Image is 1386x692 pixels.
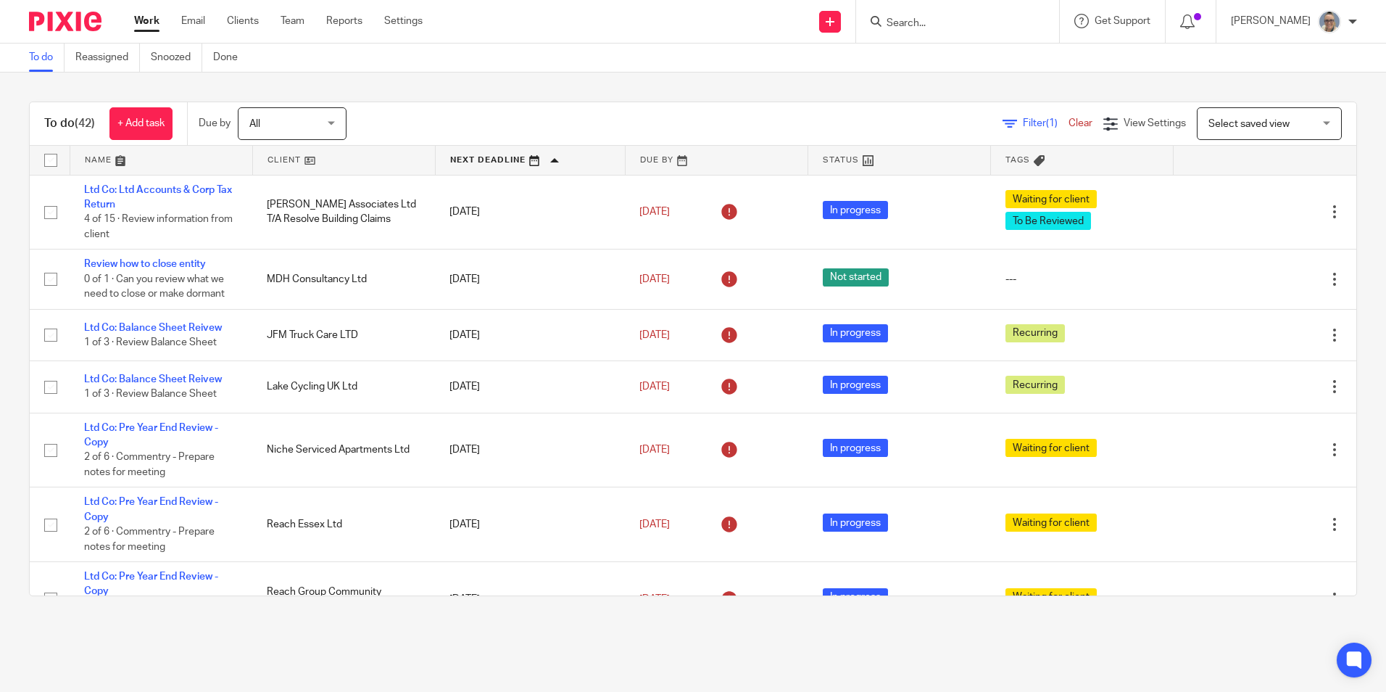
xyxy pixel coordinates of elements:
[151,44,202,72] a: Snoozed
[435,361,625,413] td: [DATE]
[1005,324,1065,342] span: Recurring
[252,250,435,309] td: MDH Consultancy Ltd
[252,562,435,637] td: Reach Group Community Projects CIC
[1005,156,1030,164] span: Tags
[823,376,888,394] span: In progress
[75,118,95,129] span: (42)
[1231,14,1311,28] p: [PERSON_NAME]
[435,250,625,309] td: [DATE]
[44,116,95,131] h1: To do
[639,594,670,604] span: [DATE]
[823,514,888,532] span: In progress
[823,324,888,342] span: In progress
[885,17,1016,30] input: Search
[639,274,670,284] span: [DATE]
[639,207,670,217] span: [DATE]
[84,374,222,384] a: Ltd Co: Balance Sheet Reivew
[1005,514,1097,532] span: Waiting for client
[1005,439,1097,457] span: Waiting for client
[435,413,625,487] td: [DATE]
[84,452,215,477] span: 2 of 6 · Commentry - Prepare notes for meeting
[84,527,215,552] span: 2 of 6 · Commentry - Prepare notes for meeting
[84,337,217,347] span: 1 of 3 · Review Balance Sheet
[326,14,362,28] a: Reports
[84,274,225,300] span: 0 of 1 · Can you review what we need to close or make dormant
[252,309,435,361] td: JFM Truck Care LTD
[84,497,218,522] a: Ltd Co: Pre Year End Review - Copy
[1023,118,1068,128] span: Filter
[134,14,159,28] a: Work
[84,572,218,596] a: Ltd Co: Pre Year End Review - Copy
[823,439,888,457] span: In progress
[435,562,625,637] td: [DATE]
[252,487,435,562] td: Reach Essex Ltd
[181,14,205,28] a: Email
[227,14,259,28] a: Clients
[639,519,670,530] span: [DATE]
[84,390,217,400] span: 1 of 3 · Review Balance Sheet
[639,382,670,392] span: [DATE]
[1208,119,1290,129] span: Select saved view
[1095,16,1150,26] span: Get Support
[252,175,435,250] td: [PERSON_NAME] Associates Ltd T/A Resolve Building Claims
[384,14,423,28] a: Settings
[249,119,260,129] span: All
[252,361,435,413] td: Lake Cycling UK Ltd
[84,259,206,269] a: Review how to close entity
[199,116,231,131] p: Due by
[639,445,670,455] span: [DATE]
[281,14,304,28] a: Team
[1005,212,1091,230] span: To Be Reviewed
[1005,190,1097,208] span: Waiting for client
[435,487,625,562] td: [DATE]
[84,423,218,448] a: Ltd Co: Pre Year End Review - Copy
[639,330,670,340] span: [DATE]
[435,309,625,361] td: [DATE]
[1318,10,1341,33] img: Website%20Headshot.png
[252,413,435,487] td: Niche Serviced Apartments Ltd
[84,323,222,333] a: Ltd Co: Balance Sheet Reivew
[1046,118,1058,128] span: (1)
[823,268,889,287] span: Not started
[1005,376,1065,394] span: Recurring
[1005,272,1159,287] div: ---
[213,44,249,72] a: Done
[29,44,65,72] a: To do
[1005,588,1097,606] span: Waiting for client
[1068,118,1092,128] a: Clear
[1124,118,1186,128] span: View Settings
[109,107,173,140] a: + Add task
[823,588,888,606] span: In progress
[29,12,101,31] img: Pixie
[84,185,232,210] a: Ltd Co: Ltd Accounts & Corp Tax Return
[84,214,233,239] span: 4 of 15 · Review information from client
[75,44,140,72] a: Reassigned
[435,175,625,250] td: [DATE]
[823,201,888,219] span: In progress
